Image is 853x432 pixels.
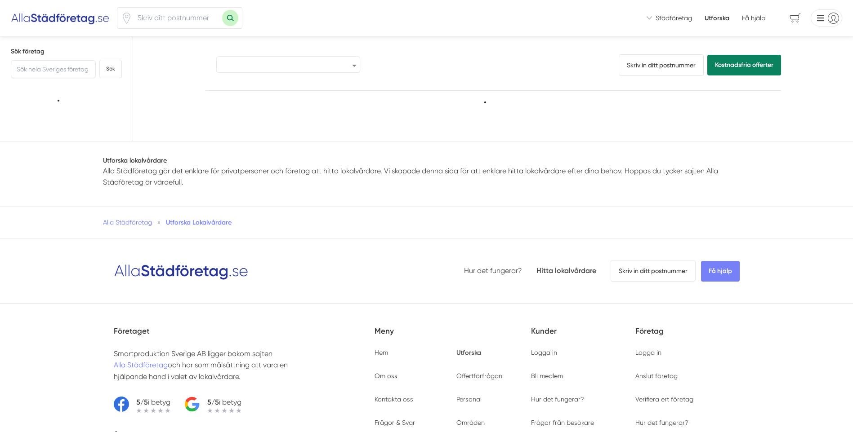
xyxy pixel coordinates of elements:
[635,349,661,356] a: Logga in
[464,266,522,275] a: Hur det fungerar?
[114,325,375,348] h5: Företaget
[207,397,241,408] p: i betyg
[707,55,781,75] a: Kostnadsfria offerter
[114,348,315,382] p: Smartproduktion Sverige AB ligger bakom sajten och har som målsättning att vara en hjälpande hand...
[635,396,693,403] a: Verifiera ert företag
[531,325,635,348] h5: Kunder
[456,372,502,379] a: Offertförfrågan
[375,325,531,348] h5: Meny
[635,325,740,348] h5: Företag
[103,156,750,165] h1: Utforska lokalvårdare
[701,261,740,282] span: Få hjälp
[536,266,596,275] a: Hitta lokalvårdare
[121,13,132,24] svg: Pin / Karta
[531,396,584,403] a: Hur det fungerar?
[656,13,692,22] span: Städföretag
[742,13,765,22] span: Få hjälp
[103,165,750,188] p: Alla Städföretag gör det enklare för privatpersoner och företag att hitta lokalvårdare. Vi skapad...
[635,419,688,426] a: Hur det fungerar?
[531,419,594,426] a: Frågor från besökare
[456,348,481,357] a: Utforska
[375,396,413,403] a: Kontakta oss
[635,372,678,379] a: Anslut företag
[456,419,485,426] a: Områden
[114,397,170,413] a: 5/5i betyg
[531,349,557,356] a: Logga in
[136,398,148,406] strong: 5/5
[103,218,750,227] nav: Breadcrumb
[114,261,249,281] img: Logotyp Alla Städföretag
[456,396,482,403] a: Personal
[114,361,168,369] a: Alla Städföretag
[11,60,96,78] input: Sök hela Sveriges företag här...
[705,13,729,22] a: Utforska
[121,13,132,24] span: Klicka för att använda din position.
[375,372,397,379] a: Om oss
[166,218,232,226] a: Utforska Lokalvårdare
[136,397,170,408] p: i betyg
[99,60,122,78] button: Sök
[132,8,222,28] input: Skriv ditt postnummer
[611,260,696,282] span: Skriv in ditt postnummer
[207,398,219,406] strong: 5/5
[531,372,563,379] a: Bli medlem
[157,218,161,227] span: »
[783,10,807,26] span: navigation-cart
[103,219,152,226] a: Alla Städföretag
[619,54,704,76] a: Skriv in ditt postnummer
[222,10,238,26] button: Sök med postnummer
[11,11,110,25] img: Alla Städföretag
[375,349,388,356] a: Hem
[375,419,415,426] a: Frågor & Svar
[11,47,122,56] h5: Sök företag
[185,397,241,413] a: 5/5i betyg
